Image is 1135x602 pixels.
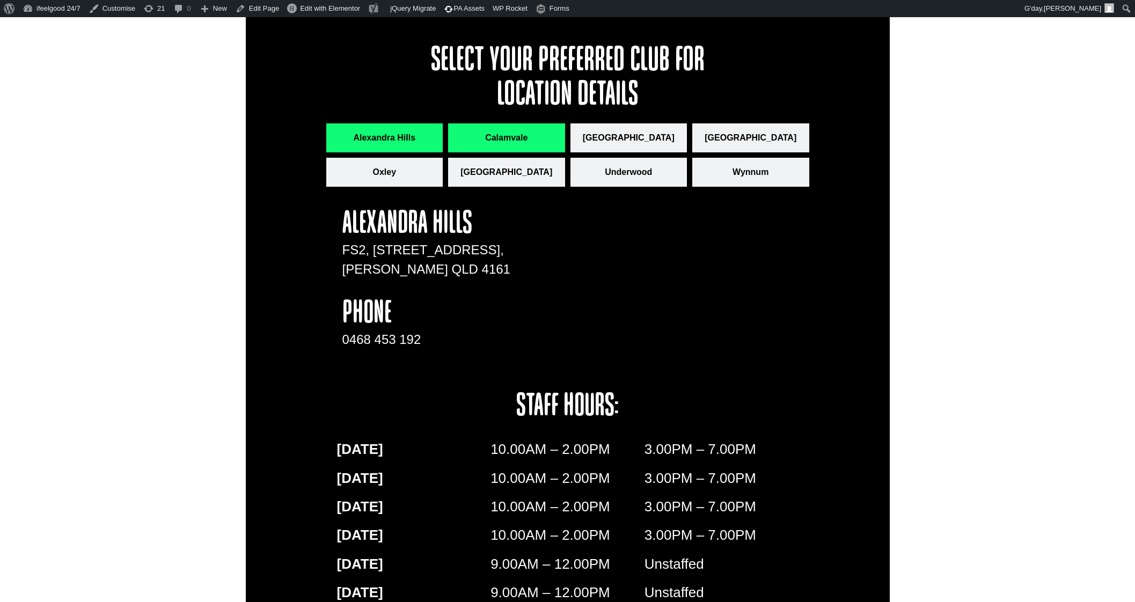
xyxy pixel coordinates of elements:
[705,131,796,144] span: [GEOGRAPHIC_DATA]
[337,496,491,517] p: [DATE]
[435,391,700,423] h4: staff hours:
[490,525,645,546] p: 10.00AM – 2.00PM
[337,554,491,575] p: [DATE]
[342,330,512,349] div: 0468 453 192
[645,468,799,489] p: 3.00PM – 7.00PM
[342,240,512,279] p: FS2, [STREET_ADDRESS], [PERSON_NAME] QLD 4161
[605,166,652,179] span: Underwood
[342,298,512,330] h4: phone
[490,496,645,517] p: 10.00AM – 2.00PM
[372,166,396,179] span: Oxley
[1044,4,1101,12] span: [PERSON_NAME]
[485,131,528,144] span: Calamvale
[300,4,360,12] span: Edit with Elementor
[645,496,799,517] p: 3.00PM – 7.00PM
[337,525,491,546] p: [DATE]
[342,208,512,240] h4: Alexandra Hills
[337,439,491,460] p: [DATE]
[490,468,645,489] p: 10.00AM – 2.00PM
[733,166,768,179] span: Wynnum
[533,208,793,369] iframe: FS2, 71 Cambridge Drive, Alexandra Hills QLD 4161
[645,525,799,546] p: 3.00PM – 7.00PM
[645,439,799,460] p: 3.00PM – 7.00PM
[423,44,713,113] h3: Select your preferred club for location details
[490,439,645,460] p: 10.00AM – 2.00PM
[460,166,552,179] span: [GEOGRAPHIC_DATA]
[645,554,799,582] div: Unstaffed
[337,468,491,489] p: [DATE]
[583,131,675,144] span: [GEOGRAPHIC_DATA]
[353,131,415,144] span: Alexandra Hills
[490,554,645,575] p: 9.00AM – 12.00PM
